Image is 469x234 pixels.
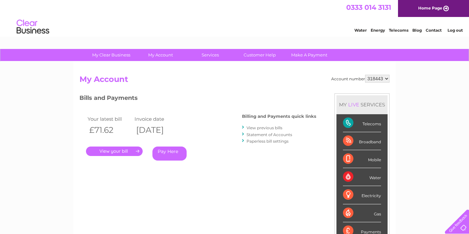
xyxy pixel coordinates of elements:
div: Water [343,168,381,186]
a: Energy [371,28,385,33]
a: Services [183,49,237,61]
div: Mobile [343,150,381,168]
a: Contact [426,28,442,33]
div: Telecoms [343,114,381,132]
div: Account number [331,75,390,83]
a: Paperless bill settings [247,139,289,144]
a: Pay Here [152,147,187,161]
a: 0333 014 3131 [346,3,391,11]
a: My Clear Business [84,49,138,61]
a: Telecoms [389,28,408,33]
div: LIVE [347,101,361,108]
a: Make A Payment [282,49,336,61]
a: Blog [412,28,422,33]
a: Water [354,28,367,33]
a: View previous bills [247,125,282,130]
div: Clear Business is a trading name of Verastar Limited (registered in [GEOGRAPHIC_DATA] No. 3667643... [81,4,389,32]
td: Your latest bill [86,115,133,123]
h2: My Account [79,75,390,87]
img: logo.png [16,17,50,37]
div: Electricity [343,186,381,204]
th: £71.62 [86,123,133,137]
div: MY SERVICES [336,95,388,114]
a: Customer Help [233,49,287,61]
td: Invoice date [133,115,180,123]
a: . [86,147,143,156]
div: Broadband [343,132,381,150]
h4: Billing and Payments quick links [242,114,316,119]
a: Statement of Accounts [247,132,292,137]
th: [DATE] [133,123,180,137]
div: Gas [343,204,381,222]
a: My Account [134,49,188,61]
a: Log out [448,28,463,33]
h3: Bills and Payments [79,93,316,105]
